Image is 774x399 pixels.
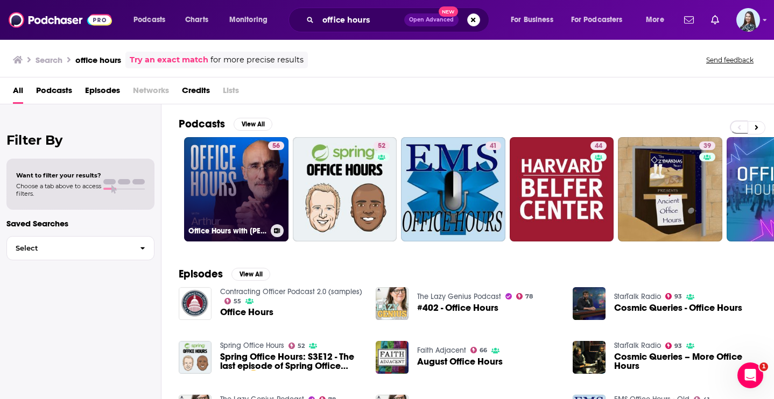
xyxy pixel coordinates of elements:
a: 56 [268,141,284,150]
span: Logged in as brookefortierpr [736,8,760,32]
h3: Office Hours with [PERSON_NAME] [188,226,266,236]
h2: Episodes [179,267,223,281]
span: 56 [272,141,280,152]
button: View All [234,118,272,131]
button: open menu [564,11,638,28]
a: Podcasts [36,82,72,104]
a: 78 [516,293,533,300]
a: 41 [401,137,505,241]
a: 39 [699,141,715,150]
span: 44 [595,141,602,152]
span: 52 [378,141,385,152]
img: #402 - Office Hours [376,287,409,320]
span: Networks [133,82,169,104]
a: #402 - Office Hours [417,303,498,312]
span: New [439,6,458,17]
a: Office Hours [220,308,273,317]
span: 93 [674,344,682,348]
span: Podcasts [133,12,165,27]
span: Want to filter your results? [16,172,101,179]
span: 78 [525,294,533,299]
a: August Office Hours [417,357,503,366]
button: open menu [126,11,179,28]
a: Spring Office Hours [220,341,284,350]
button: Select [6,236,154,260]
button: Send feedback [703,55,757,65]
h3: Search [36,55,62,65]
a: 39 [618,137,722,241]
span: Open Advanced [409,17,454,23]
button: open menu [503,11,567,28]
span: 39 [703,141,711,152]
input: Search podcasts, credits, & more... [318,11,404,28]
button: open menu [638,11,678,28]
a: 93 [665,343,682,349]
a: The Lazy Genius Podcast [417,292,501,301]
button: Open AdvancedNew [404,13,459,26]
a: Contracting Officer Podcast 2.0 (samples) [220,287,362,296]
a: PodcastsView All [179,117,272,131]
img: Office Hours [179,287,212,320]
a: All [13,82,23,104]
span: Select [7,245,131,252]
img: Cosmic Queries – More Office Hours [573,341,606,374]
a: 52 [374,141,390,150]
img: Podchaser - Follow, Share and Rate Podcasts [9,10,112,30]
a: 52 [289,343,305,349]
button: Show profile menu [736,8,760,32]
span: Choose a tab above to access filters. [16,182,101,197]
span: For Podcasters [571,12,623,27]
a: Show notifications dropdown [680,11,698,29]
a: EpisodesView All [179,267,270,281]
button: open menu [222,11,282,28]
span: Charts [185,12,208,27]
h3: office hours [75,55,121,65]
iframe: Intercom live chat [737,362,763,388]
span: for more precise results [210,54,304,66]
a: 44 [590,141,607,150]
a: Charts [178,11,215,28]
a: 55 [224,298,242,304]
img: August Office Hours [376,341,409,374]
span: 93 [674,294,682,299]
a: Spring Office Hours: S3E12 - The last episode of Spring Office Hours 😉 [220,352,363,370]
img: User Profile [736,8,760,32]
span: More [646,12,664,27]
a: Cosmic Queries - Office Hours [573,287,606,320]
a: 56Office Hours with [PERSON_NAME] [184,137,289,241]
a: Credits [182,82,210,104]
span: Lists [223,82,239,104]
a: Cosmic Queries - Office Hours [614,303,742,312]
a: Try an exact match [130,54,208,66]
a: Cosmic Queries – More Office Hours [614,352,757,370]
a: Episodes [85,82,120,104]
span: 1 [759,362,768,371]
span: For Business [511,12,553,27]
p: Saved Searches [6,218,154,229]
span: Monitoring [229,12,268,27]
h2: Filter By [6,132,154,148]
button: View All [231,268,270,281]
h2: Podcasts [179,117,225,131]
img: Spring Office Hours: S3E12 - The last episode of Spring Office Hours 😉 [179,341,212,374]
span: 55 [234,299,241,304]
a: 44 [510,137,614,241]
a: Faith Adjacent [417,346,466,355]
a: 41 [485,141,501,150]
span: 41 [490,141,497,152]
